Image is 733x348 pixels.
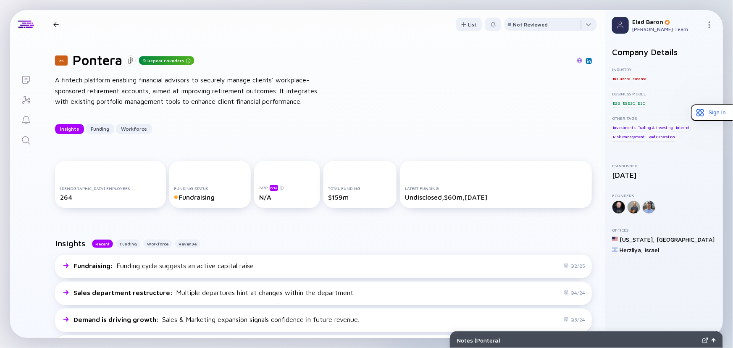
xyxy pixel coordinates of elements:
[612,227,716,232] div: Offices
[612,193,716,198] div: Founders
[139,56,194,65] div: Repeat Founders
[577,58,583,63] img: Pontera Website
[405,193,587,201] div: Undisclosed, $60m, [DATE]
[712,338,716,343] img: Open Notes
[457,337,699,344] div: Notes ( Pontera )
[513,21,548,28] div: Not Reviewed
[632,74,647,83] div: Finance
[55,124,84,134] button: Insights
[405,186,587,191] div: Latest Funding
[564,290,585,296] div: Q4/24
[270,185,278,191] div: beta
[612,163,716,168] div: Established
[144,240,172,248] button: Workforce
[612,236,618,242] img: United States Flag
[86,124,114,134] button: Funding
[86,122,114,135] div: Funding
[647,133,676,141] div: Lead Generation
[456,18,482,31] button: List
[259,185,315,191] div: ARR
[702,337,708,343] img: Expand Notes
[620,236,655,243] div: [US_STATE] ,
[632,18,703,25] div: Elad Baron
[612,67,716,72] div: Industry
[73,52,122,68] h1: Pontera
[706,21,713,28] img: Menu
[10,129,42,150] a: Search
[612,247,618,253] img: Israel Flag
[612,74,631,83] div: Insurance
[55,122,84,135] div: Insights
[55,238,85,248] h2: Insights
[328,186,392,191] div: Total Funding
[612,99,621,107] div: B2B
[175,240,200,248] button: Revenue
[10,109,42,129] a: Reminders
[637,99,646,107] div: B2C
[620,246,643,253] div: Herzliya ,
[612,47,716,57] h2: Company Details
[657,236,715,243] div: [GEOGRAPHIC_DATA]
[632,26,703,32] div: [PERSON_NAME] Team
[74,289,355,296] div: Multiple departures hint at changes within the department.
[612,123,636,132] div: Investments
[328,193,392,201] div: $159m
[587,59,591,63] img: Pontera Linkedin Page
[55,55,68,66] div: 25
[60,193,161,201] div: 264
[74,262,115,269] span: Fundraising :
[612,116,716,121] div: Other Tags
[174,186,246,191] div: Funding Status
[645,246,659,253] div: Israel
[74,316,359,323] div: Sales & Marketing expansion signals confidence in future revenue.
[612,91,716,96] div: Business Model
[564,316,585,323] div: Q3/24
[637,123,674,132] div: Trading & Investing
[116,124,152,134] button: Workforce
[622,99,636,107] div: B2B2C
[116,240,140,248] button: Funding
[612,17,629,34] img: Profile Picture
[612,171,716,179] div: [DATE]
[55,75,324,107] div: A fintech platform enabling financial advisors to securely manage clients' workplace-sponsored re...
[259,193,315,201] div: N/A
[92,240,113,248] button: Recent
[60,186,161,191] div: [DEMOGRAPHIC_DATA] Employees
[74,289,174,296] span: Sales department restructure :
[74,262,255,269] div: Funding cycle suggests an active capital raise.
[74,316,160,323] span: Demand is driving growth :
[564,263,585,269] div: Q2/25
[10,89,42,109] a: Investor Map
[174,193,246,201] div: Fundraising
[116,122,152,135] div: Workforce
[10,69,42,89] a: Lists
[675,123,691,132] div: Internet
[612,133,646,141] div: Risk Management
